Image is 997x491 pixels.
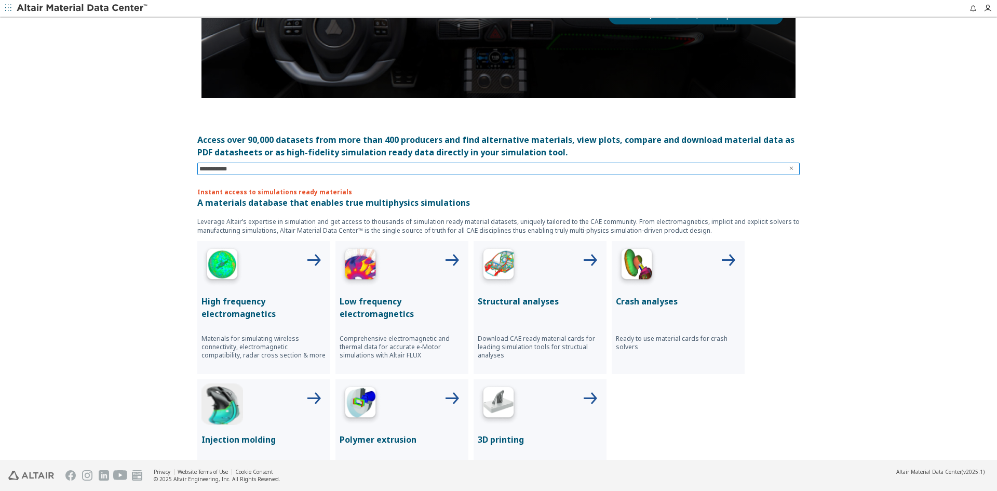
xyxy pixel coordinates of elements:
p: Injection molding [201,433,326,446]
button: Crash Analyses IconCrash analysesReady to use material cards for crash solvers [612,241,745,374]
button: Low Frequency IconLow frequency electromagneticsComprehensive electromagnetic and thermal data fo... [335,241,468,374]
img: Altair Material Data Center [17,3,149,14]
img: Altair Engineering [8,471,54,480]
img: Low Frequency Icon [340,245,381,287]
p: Polymer extrusion [340,433,464,446]
p: Low frequency electromagnetics [340,295,464,320]
img: Injection Molding Icon [201,383,243,425]
img: Crash Analyses Icon [616,245,657,287]
img: 3D Printing Icon [478,383,519,425]
button: High Frequency IconHigh frequency electromagneticsMaterials for simulating wireless connectivity,... [197,241,330,374]
div: Access over 90,000 datasets from more than 400 producers and find alternative materials, view plo... [197,134,800,158]
a: Website Terms of Use [178,468,228,475]
p: High frequency electromagnetics [201,295,326,320]
p: Crash analyses [616,295,740,308]
button: Clear text [783,163,800,175]
p: Ready to use material cards for crash solvers [616,335,740,351]
div: © 2025 Altair Engineering, Inc. All Rights Reserved. [154,475,280,483]
img: Polymer Extrusion Icon [340,383,381,425]
a: Privacy [154,468,170,475]
span: Altair Material Data Center [896,468,962,475]
div: (v2025.1) [896,468,985,475]
p: Comprehensive electromagnetic and thermal data for accurate e-Motor simulations with Altair FLUX [340,335,464,360]
p: Instant access to simulations ready materials [197,188,800,196]
p: Materials for simulating wireless connectivity, electromagnetic compatibility, radar cross sectio... [201,335,326,360]
button: Structural Analyses IconStructural analysesDownload CAE ready material cards for leading simulati... [474,241,607,374]
img: Structural Analyses Icon [478,245,519,287]
a: Cookie Consent [235,468,273,475]
p: Download CAE ready material cards for leading simulation tools for structual analyses [478,335,602,360]
p: Leverage Altair’s expertise in simulation and get access to thousands of simulation ready materia... [197,217,800,235]
img: High Frequency Icon [201,245,243,287]
p: Structural analyses [478,295,602,308]
p: A materials database that enables true multiphysics simulations [197,196,800,209]
p: 3D printing [478,433,602,446]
